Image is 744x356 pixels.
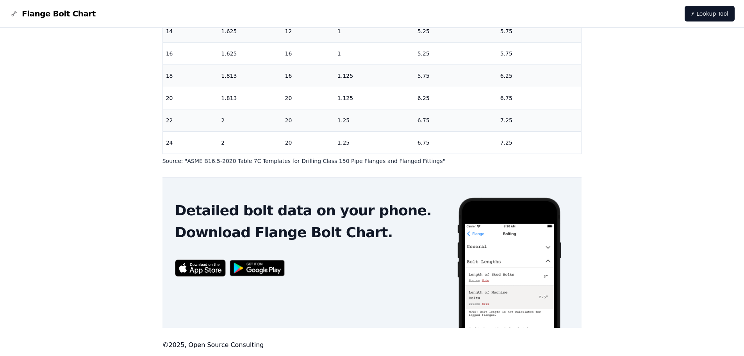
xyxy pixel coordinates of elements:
td: 16 [282,42,334,64]
td: 1.813 [218,64,282,87]
td: 20 [282,109,334,131]
h2: Download Flange Bolt Chart. [175,225,444,240]
td: 1.25 [334,109,414,131]
td: 2 [218,109,282,131]
a: Flange Bolt Chart LogoFlange Bolt Chart [9,8,96,19]
td: 16 [163,42,218,64]
td: 5.75 [497,42,582,64]
img: Flange Bolt Chart Logo [9,9,19,18]
td: 2 [218,131,282,154]
td: 6.75 [414,109,497,131]
td: 1.625 [218,42,282,64]
td: 6.25 [497,64,582,87]
td: 7.25 [497,131,582,154]
img: App Store badge for the Flange Bolt Chart app [175,259,226,276]
footer: © 2025 , Open Source Consulting [162,340,582,350]
td: 5.75 [414,64,497,87]
td: 1 [334,20,414,42]
td: 5.75 [497,20,582,42]
td: 5.25 [414,20,497,42]
h2: Detailed bolt data on your phone. [175,203,444,218]
td: 6.25 [414,87,497,109]
img: Get it on Google Play [226,256,289,281]
td: 1.625 [218,20,282,42]
td: 5.25 [414,42,497,64]
td: 6.75 [414,131,497,154]
td: 1 [334,42,414,64]
td: 1.125 [334,64,414,87]
td: 1.25 [334,131,414,154]
a: ⚡ Lookup Tool [685,6,735,21]
td: 14 [163,20,218,42]
td: 12 [282,20,334,42]
td: 20 [163,87,218,109]
td: 1.813 [218,87,282,109]
td: 22 [163,109,218,131]
td: 7.25 [497,109,582,131]
p: Source: " ASME B16.5-2020 Table 7C Templates for Drilling Class 150 Pipe Flanges and Flanged Fitt... [162,157,582,165]
td: 16 [282,64,334,87]
td: 24 [163,131,218,154]
td: 20 [282,87,334,109]
td: 18 [163,64,218,87]
td: 1.125 [334,87,414,109]
td: 6.75 [497,87,582,109]
td: 20 [282,131,334,154]
span: Flange Bolt Chart [22,8,96,19]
